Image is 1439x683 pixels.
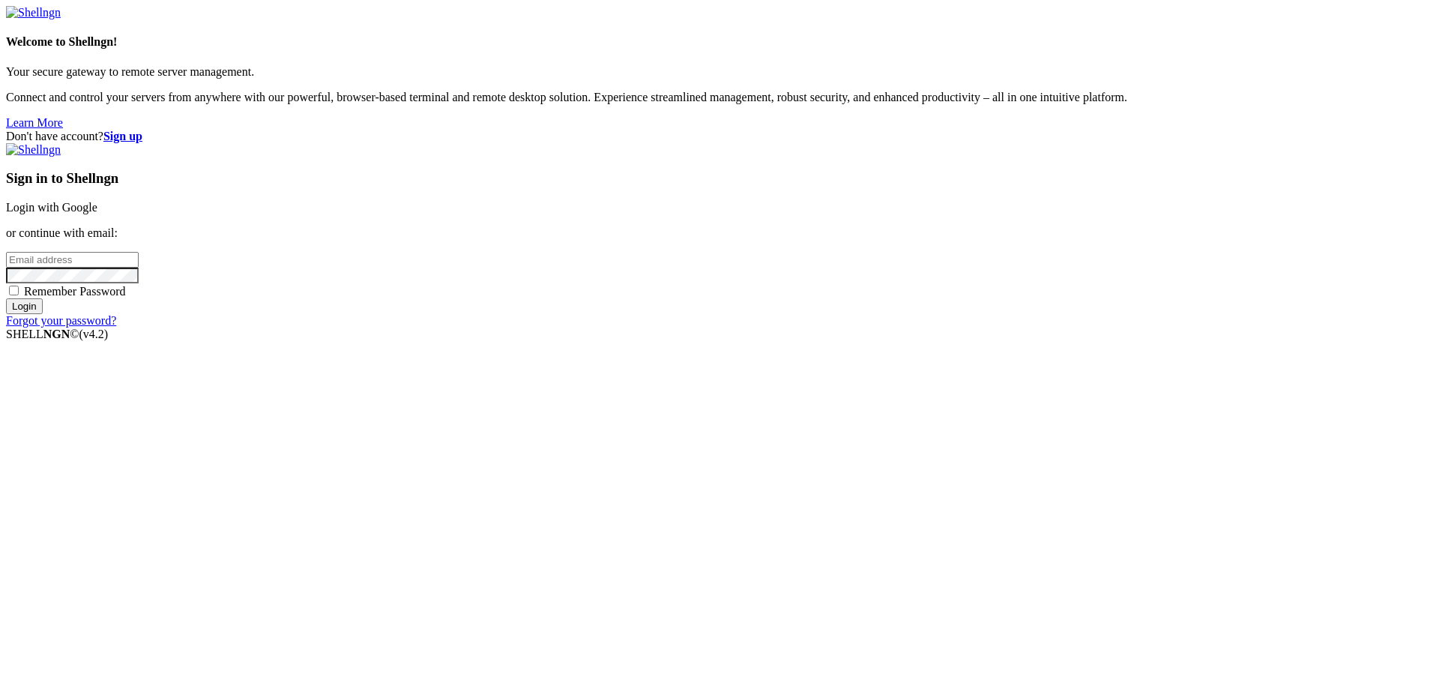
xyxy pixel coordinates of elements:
input: Remember Password [9,286,19,295]
a: Login with Google [6,201,97,214]
a: Sign up [103,130,142,142]
a: Learn More [6,116,63,129]
p: or continue with email: [6,226,1433,240]
a: Forgot your password? [6,314,116,327]
span: 4.2.0 [79,328,109,340]
div: Don't have account? [6,130,1433,143]
input: Email address [6,252,139,268]
p: Your secure gateway to remote server management. [6,65,1433,79]
img: Shellngn [6,6,61,19]
h4: Welcome to Shellngn! [6,35,1433,49]
b: NGN [43,328,70,340]
img: Shellngn [6,143,61,157]
span: Remember Password [24,285,126,298]
input: Login [6,298,43,314]
p: Connect and control your servers from anywhere with our powerful, browser-based terminal and remo... [6,91,1433,104]
span: SHELL © [6,328,108,340]
h3: Sign in to Shellngn [6,170,1433,187]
